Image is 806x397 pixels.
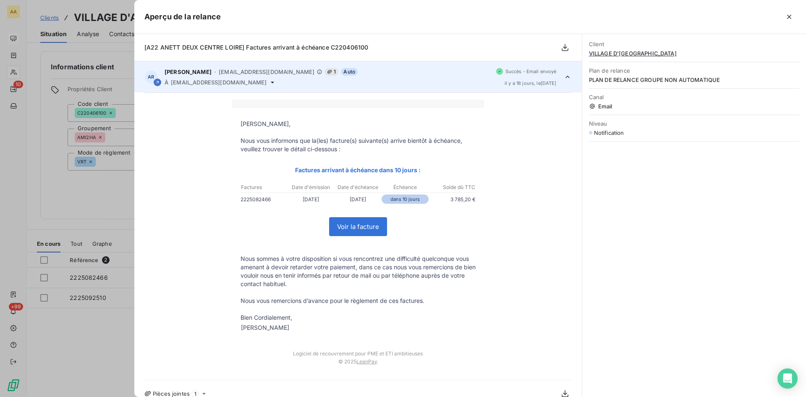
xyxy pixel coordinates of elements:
[232,357,484,373] td: © 2025
[341,68,358,76] span: Auto
[589,41,799,47] span: Client
[241,255,476,288] p: Nous sommes à votre disposition si vous rencontrez une difficulté quelconque vous amenant à devoi...
[144,44,368,51] span: [A22 ANETT DEUX CENTRE LOIRE] Factures arrivant à échéance C220406100
[589,50,799,57] span: VILLAGE D'[GEOGRAPHIC_DATA]
[589,76,799,83] span: PLAN DE RELANCE GROUPE NON AUTOMATIQUE
[330,218,387,236] a: Voir la facture
[589,67,799,74] span: Plan de relance
[589,103,799,110] span: Email
[171,79,267,86] span: [EMAIL_ADDRESS][DOMAIN_NAME]
[241,184,287,191] p: Factures
[356,358,377,365] a: LeanPay
[241,195,288,204] p: 2225082466
[214,69,216,74] span: -
[777,368,798,389] div: Open Intercom Messenger
[382,184,428,191] p: Échéance
[589,94,799,100] span: Canal
[594,129,624,136] span: Notification
[429,184,475,191] p: Solde dû TTC
[335,184,381,191] p: Date d'échéance
[589,120,799,127] span: Niveau
[241,313,476,322] p: Bien Cordialement,
[144,70,158,84] div: AR
[232,342,484,357] td: Logiciel de recouvrement pour PME et ETI ambitieuses
[219,68,314,75] span: [EMAIL_ADDRESS][DOMAIN_NAME]
[335,195,382,204] p: [DATE]
[241,323,289,332] div: [PERSON_NAME]
[165,68,212,75] span: [PERSON_NAME]
[324,68,338,76] span: 1
[505,81,557,86] span: il y a 18 jours , le [DATE]
[153,390,190,397] span: Pièces jointes
[241,165,476,175] p: Factures arrivant à échéance dans 10 jours :
[241,297,476,305] p: Nous vous remercions d’avance pour le règlement de ces factures.
[241,120,476,128] p: [PERSON_NAME],
[165,79,168,86] span: À
[288,195,335,204] p: [DATE]
[241,137,476,153] p: Nous vous informons que la(les) facture(s) suivante(s) arrive bientôt à échéance, veuillez trouve...
[382,195,429,204] p: dans 10 jours
[505,69,557,74] span: Succès - Email envoyé
[144,11,221,23] h5: Aperçu de la relance
[429,195,476,204] p: 3 785,20 €
[288,184,334,191] p: Date d'émission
